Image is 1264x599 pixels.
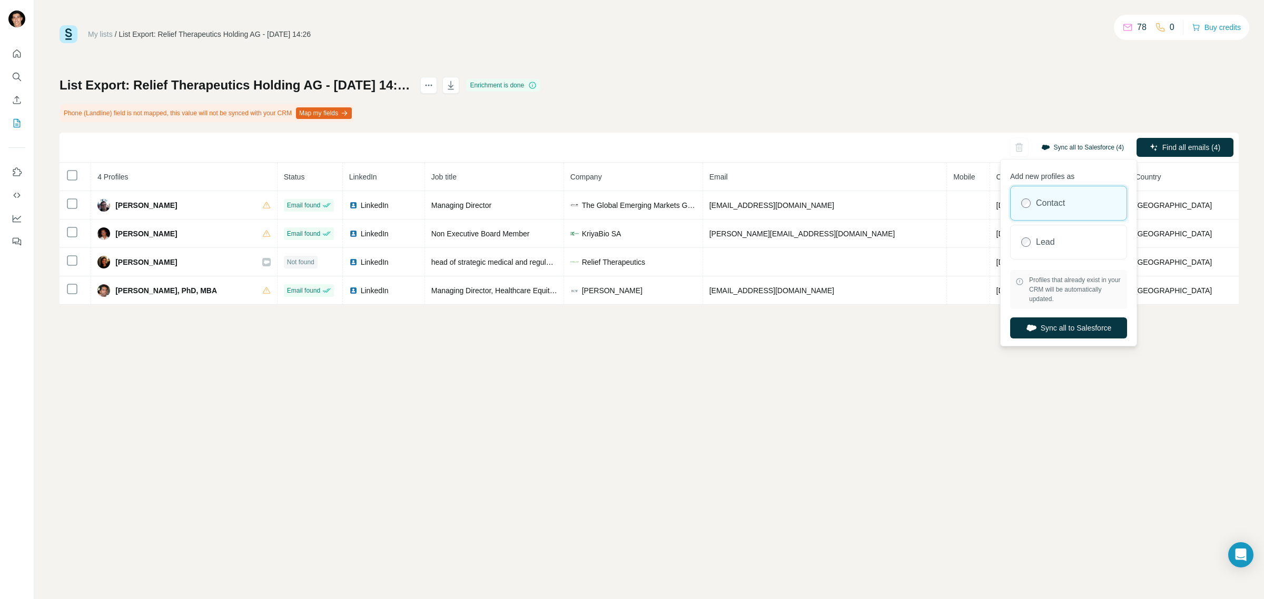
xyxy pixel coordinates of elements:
[467,79,540,92] div: Enrichment is done
[287,201,320,210] span: Email found
[1034,139,1131,155] button: Sync all to Salesforce (4)
[349,201,358,209] img: LinkedIn logo
[570,201,579,209] img: company-logo
[709,173,728,181] span: Email
[431,258,579,266] span: head of strategic medical and regulatory dept
[8,209,25,228] button: Dashboard
[570,258,579,266] img: company-logo
[8,91,25,109] button: Enrich CSV
[1135,173,1161,181] span: Country
[296,107,352,119] button: Map my fields
[115,285,217,296] span: [PERSON_NAME], PhD, MBA
[431,201,491,209] span: Managing Director
[1010,317,1127,338] button: Sync all to Salesforce
[996,258,1055,266] span: [DOMAIN_NAME]
[953,173,975,181] span: Mobile
[8,163,25,182] button: Use Surfe on LinkedIn
[996,286,1055,295] span: [DOMAIN_NAME]
[8,67,25,86] button: Search
[349,173,377,181] span: LinkedIn
[349,286,358,295] img: LinkedIn logo
[60,25,77,43] img: Surfe Logo
[709,229,895,238] span: [PERSON_NAME][EMAIL_ADDRESS][DOMAIN_NAME]
[420,77,437,94] button: actions
[996,229,1055,238] span: [DOMAIN_NAME]
[582,257,645,267] span: Relief Therapeutics
[996,173,1055,181] span: Company website
[361,257,389,267] span: LinkedIn
[88,30,113,38] a: My lists
[1135,258,1212,266] span: [GEOGRAPHIC_DATA]
[570,286,579,295] img: company-logo
[115,228,177,239] span: [PERSON_NAME]
[1192,20,1241,35] button: Buy credits
[1137,21,1147,34] p: 78
[97,227,110,240] img: Avatar
[115,29,117,39] li: /
[115,200,177,211] span: [PERSON_NAME]
[582,285,643,296] span: [PERSON_NAME]
[431,173,457,181] span: Job title
[1029,275,1122,304] span: Profiles that already exist in your CRM will be automatically updated.
[431,286,587,295] span: Managing Director, Healthcare Equity Research
[60,104,354,122] div: Phone (Landline) field is not mapped, this value will not be synced with your CRM
[570,173,602,181] span: Company
[119,29,311,39] div: List Export: Relief Therapeutics Holding AG - [DATE] 14:26
[287,286,320,295] span: Email found
[1162,142,1220,153] span: Find all emails (4)
[349,229,358,238] img: LinkedIn logo
[361,228,389,239] span: LinkedIn
[8,11,25,27] img: Avatar
[1228,542,1253,567] div: Open Intercom Messenger
[709,286,834,295] span: [EMAIL_ADDRESS][DOMAIN_NAME]
[97,173,128,181] span: 4 Profiles
[1135,286,1212,295] span: [GEOGRAPHIC_DATA]
[287,229,320,238] span: Email found
[284,173,305,181] span: Status
[1135,201,1212,209] span: [GEOGRAPHIC_DATA]
[115,257,177,267] span: [PERSON_NAME]
[582,200,696,211] span: The Global Emerging Markets Group
[8,186,25,205] button: Use Surfe API
[1036,197,1065,209] label: Contact
[97,284,110,297] img: Avatar
[97,199,110,212] img: Avatar
[1170,21,1174,34] p: 0
[1137,138,1233,157] button: Find all emails (4)
[431,229,530,238] span: Non Executive Board Member
[349,258,358,266] img: LinkedIn logo
[1010,167,1127,182] p: Add new profiles as
[60,77,411,94] h1: List Export: Relief Therapeutics Holding AG - [DATE] 14:26
[570,229,579,238] img: company-logo
[361,285,389,296] span: LinkedIn
[8,114,25,133] button: My lists
[1135,229,1212,238] span: [GEOGRAPHIC_DATA]
[582,228,621,239] span: KriyaBio SA
[361,200,389,211] span: LinkedIn
[287,257,314,267] span: Not found
[1036,236,1055,248] label: Lead
[996,201,1055,209] span: [DOMAIN_NAME]
[8,232,25,251] button: Feedback
[97,256,110,268] img: Avatar
[8,44,25,63] button: Quick start
[709,201,834,209] span: [EMAIL_ADDRESS][DOMAIN_NAME]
